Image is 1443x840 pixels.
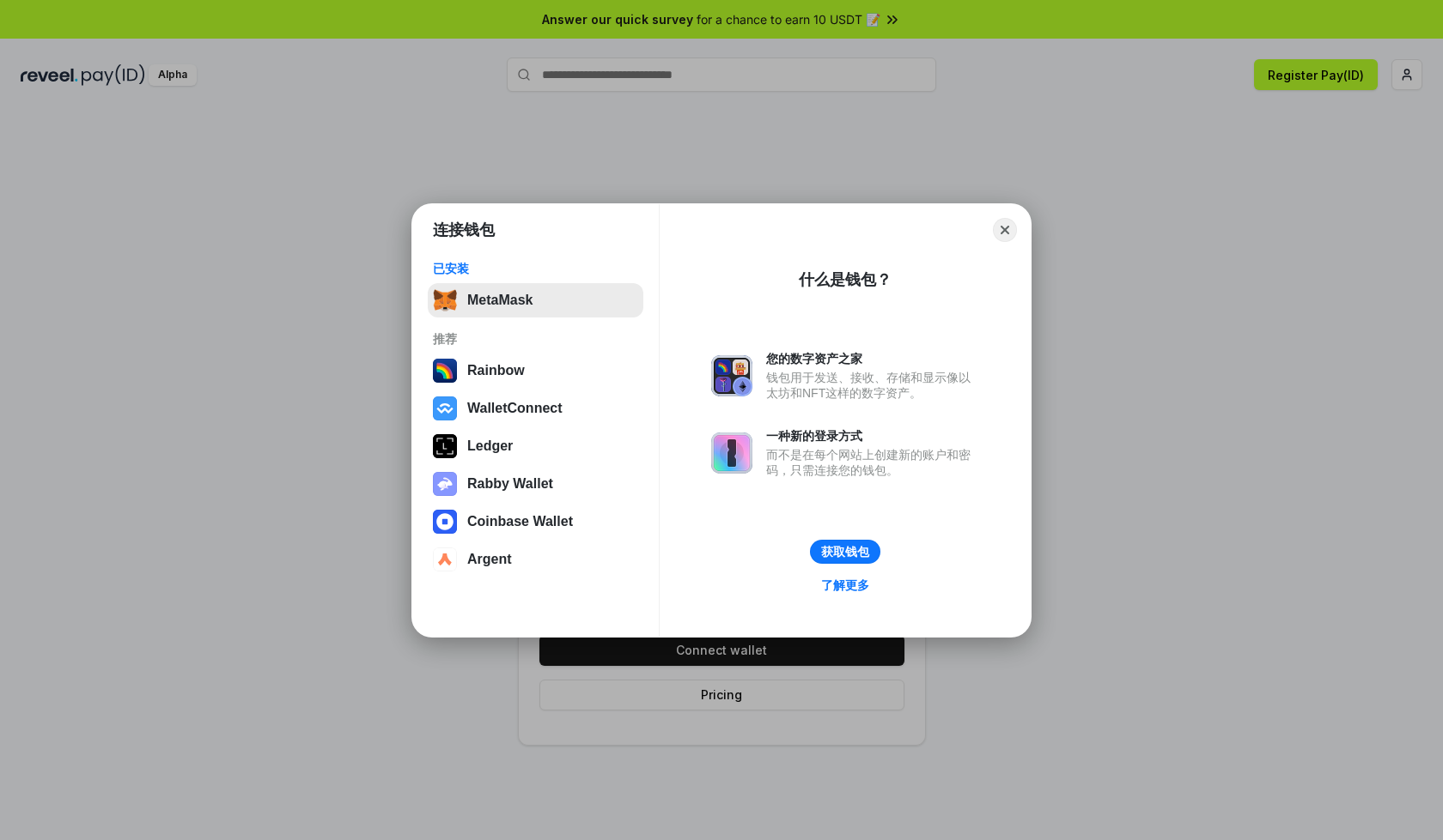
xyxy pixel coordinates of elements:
[811,574,880,596] a: 了解更多
[821,544,869,559] div: 获取钱包
[993,218,1017,242] button: Close
[766,351,979,366] div: 您的数字资产之家
[467,438,513,454] div: Ledger
[467,401,563,416] div: WalletConnect
[766,428,979,444] div: 一种新的登录方式
[433,288,457,312] img: svg+xml,%3Csvg%20fill%3D%22none%22%20height%3D%2233%22%20viewBox%3D%220%200%2035%2033%22%20width%...
[428,542,643,577] button: Argent
[428,467,643,501] button: Rabby Wallet
[428,354,643,388] button: Rainbow
[821,577,869,593] div: 了解更多
[428,429,643,463] button: Ledger
[467,514,573,529] div: Coinbase Wallet
[433,510,457,534] img: svg+xml,%3Csvg%20width%3D%2228%22%20height%3D%2228%22%20viewBox%3D%220%200%2028%2028%22%20fill%3D...
[766,447,979,478] div: 而不是在每个网站上创建新的账户和密码，只需连接您的钱包。
[467,293,533,308] div: MetaMask
[711,432,752,474] img: svg+xml,%3Csvg%20xmlns%3D%22http%3A%2F%2Fwww.w3.org%2F2000%2Fsvg%22%20fill%3D%22none%22%20viewBox...
[433,472,457,496] img: svg+xml,%3Csvg%20xmlns%3D%22http%3A%2F%2Fwww.w3.org%2F2000%2Fsvg%22%20fill%3D%22none%22%20viewBox...
[766,370,979,401] div: 钱包用于发送、接收、存储和显示像以太坊和NFT这样的数字资产。
[433,396,457,420] img: svg+xml,%3Csvg%20width%3D%2228%22%20height%3D%2228%22%20viewBox%3D%220%200%2028%2028%22%20fill%3D...
[799,269,892,290] div: 什么是钱包？
[467,476,553,492] div: Rabby Wallet
[433,359,457,383] img: svg+xml,%3Csvg%20width%3D%22120%22%20height%3D%22120%22%20viewBox%3D%220%200%20120%20120%22%20fil...
[433,434,457,458] img: svg+xml,%3Csvg%20xmlns%3D%22http%3A%2F%2Fwww.w3.org%2F2000%2Fsvg%22%20width%3D%2228%22%20height%3...
[711,355,752,396] img: svg+xml,%3Csvg%20xmlns%3D%22http%3A%2F%2Fwww.w3.org%2F2000%2Fsvg%22%20fill%3D%22none%22%20viewBox...
[433,220,495,240] h1: 连接钱包
[467,363,525,378] div: Rainbow
[433,331,638,347] div: 推荐
[428,391,643,426] button: WalletConnect
[467,552,512,567] div: Argent
[433,547,457,571] img: svg+xml,%3Csvg%20width%3D%2228%22%20height%3D%2228%22%20viewBox%3D%220%200%2028%2028%22%20fill%3D...
[428,505,643,539] button: Coinbase Wallet
[428,283,643,317] button: MetaMask
[433,261,638,276] div: 已安装
[810,540,880,564] button: 获取钱包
